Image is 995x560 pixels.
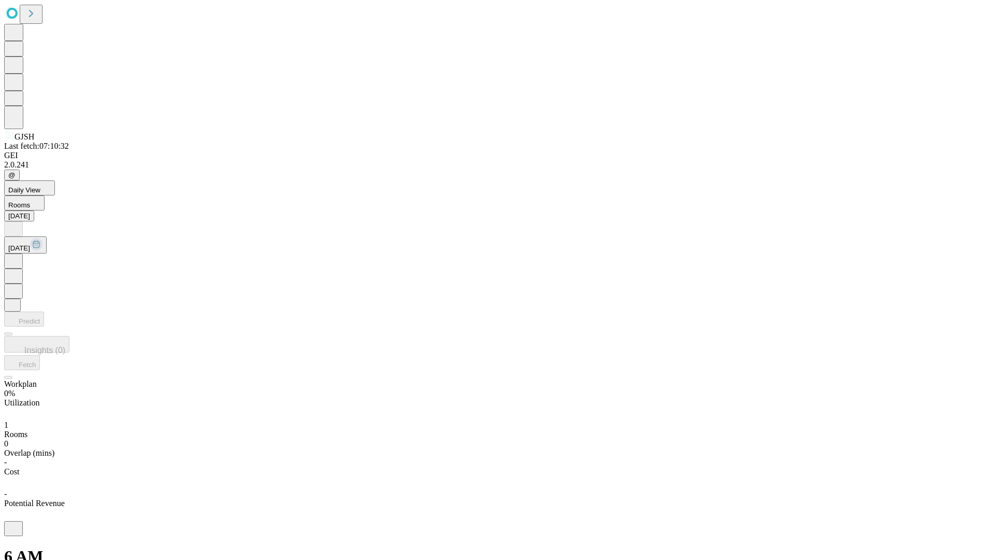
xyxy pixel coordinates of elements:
span: 0 [4,439,8,448]
button: Fetch [4,355,40,370]
span: Workplan [4,380,37,388]
span: Insights (0) [24,346,65,355]
span: 1 [4,421,8,429]
button: [DATE] [4,211,34,221]
span: Rooms [4,430,27,439]
button: [DATE] [4,236,47,254]
span: Overlap (mins) [4,449,54,457]
span: Potential Revenue [4,499,65,508]
span: @ [8,171,16,179]
span: GJSH [15,132,34,141]
button: Rooms [4,195,45,211]
span: Last fetch: 07:10:32 [4,142,69,150]
span: 0% [4,389,15,398]
span: - [4,458,7,467]
button: @ [4,170,20,180]
span: - [4,489,7,498]
div: GEI [4,151,991,160]
button: Insights (0) [4,336,69,353]
div: 2.0.241 [4,160,991,170]
button: Daily View [4,180,55,195]
span: Rooms [8,201,30,209]
span: Cost [4,467,19,476]
span: Utilization [4,398,39,407]
span: [DATE] [8,244,30,252]
button: Predict [4,312,44,327]
span: Daily View [8,186,40,194]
